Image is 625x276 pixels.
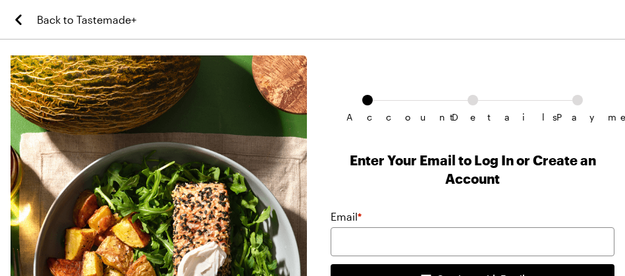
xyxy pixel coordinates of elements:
[331,95,614,112] ol: Subscription checkout form navigation
[37,12,136,28] span: Back to Tastemade+
[346,112,389,123] span: Account
[331,151,614,188] h1: Enter Your Email to Log In or Create an Account
[331,209,362,225] label: Email
[557,112,599,123] span: Payment
[452,112,494,123] span: Details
